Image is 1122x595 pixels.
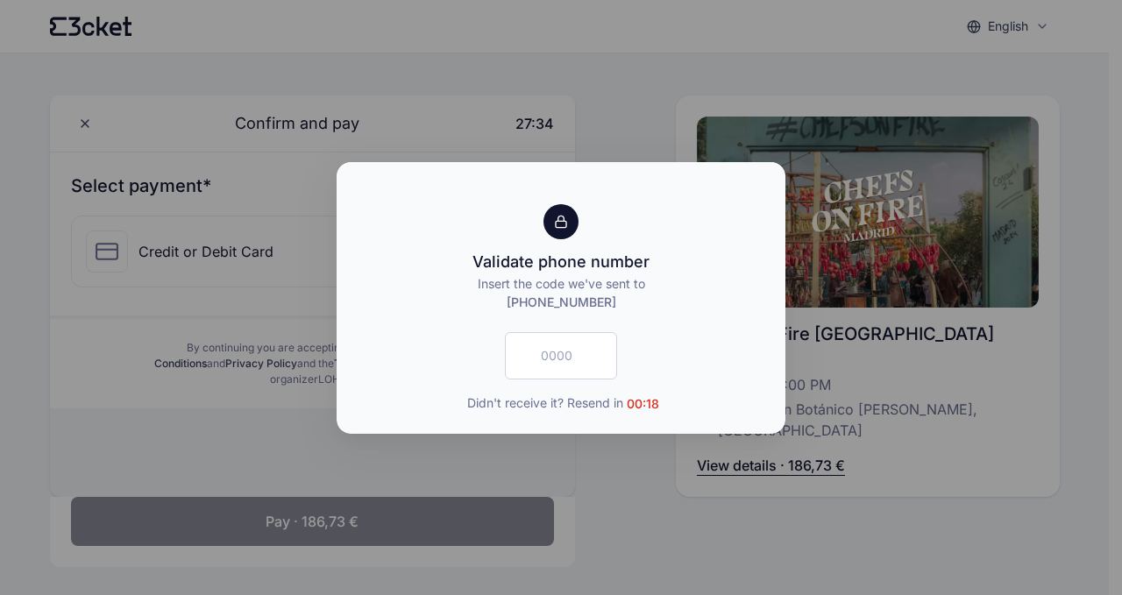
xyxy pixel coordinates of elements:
[505,332,617,379] input: 0000
[627,396,659,411] span: 00:18
[467,393,659,413] span: Didn't receive it? Resend in
[472,250,650,274] div: Validate phone number
[358,274,764,311] p: Insert the code we've sent to
[507,294,616,309] span: [PHONE_NUMBER]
